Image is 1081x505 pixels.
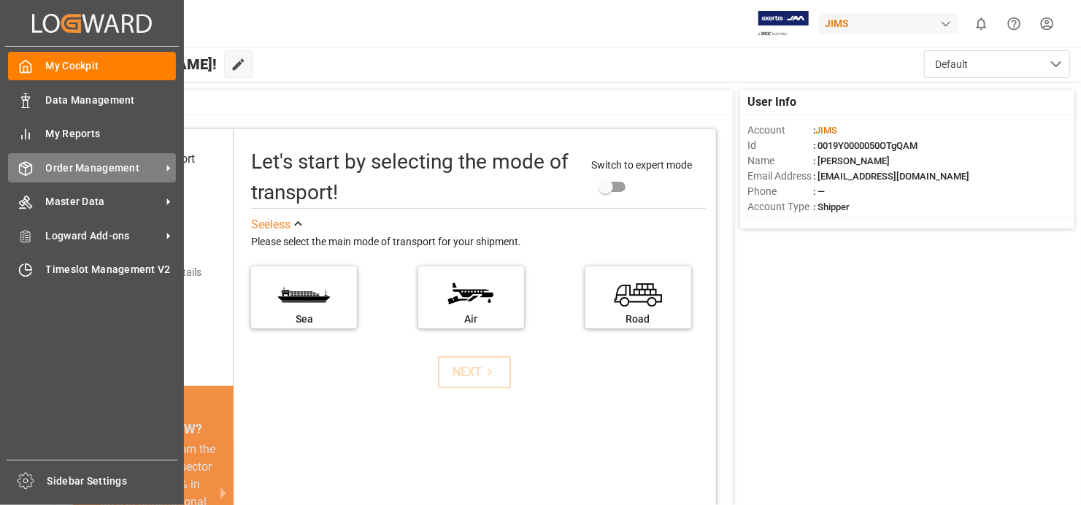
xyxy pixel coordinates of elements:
[813,186,825,197] span: : —
[46,58,177,74] span: My Cockpit
[998,7,1031,40] button: Help Center
[813,125,837,136] span: :
[8,85,176,114] a: Data Management
[965,7,998,40] button: show 0 new notifications
[813,140,917,151] span: : 0019Y0000050OTgQAM
[47,474,178,489] span: Sidebar Settings
[453,363,497,381] div: NEXT
[747,199,813,215] span: Account Type
[426,312,517,327] div: Air
[258,312,350,327] div: Sea
[935,57,968,72] span: Default
[251,216,291,234] div: See less
[8,52,176,80] a: My Cockpit
[924,50,1070,78] button: open menu
[815,125,837,136] span: JIMS
[593,312,684,327] div: Road
[813,201,850,212] span: : Shipper
[46,194,161,209] span: Master Data
[747,138,813,153] span: Id
[251,234,705,251] div: Please select the main mode of transport for your shipment.
[819,9,965,37] button: JIMS
[46,126,177,142] span: My Reports
[46,161,161,176] span: Order Management
[813,171,969,182] span: : [EMAIL_ADDRESS][DOMAIN_NAME]
[251,147,577,208] div: Let's start by selecting the mode of transport!
[747,169,813,184] span: Email Address
[747,153,813,169] span: Name
[438,356,511,388] button: NEXT
[60,50,217,78] span: Hello [PERSON_NAME]!
[747,123,813,138] span: Account
[813,155,890,166] span: : [PERSON_NAME]
[46,262,177,277] span: Timeslot Management V2
[747,184,813,199] span: Phone
[46,93,177,108] span: Data Management
[8,255,176,284] a: Timeslot Management V2
[46,228,161,244] span: Logward Add-ons
[8,120,176,148] a: My Reports
[819,13,959,34] div: JIMS
[758,11,809,36] img: Exertis%20JAM%20-%20Email%20Logo.jpg_1722504956.jpg
[747,93,796,111] span: User Info
[592,159,693,171] span: Switch to expert mode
